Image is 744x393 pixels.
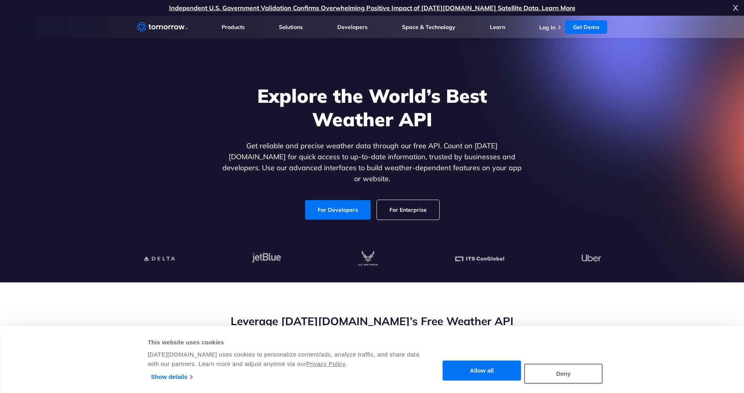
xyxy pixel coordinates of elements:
h1: Explore the World’s Best Weather API [221,84,524,131]
a: Independent U.S. Government Validation Confirms Overwhelming Positive Impact of [DATE][DOMAIN_NAM... [169,4,575,12]
a: Privacy Policy [306,360,346,367]
div: This website uses cookies [148,338,420,347]
h2: Leverage [DATE][DOMAIN_NAME]’s Free Weather API [137,314,608,329]
a: Home link [137,21,188,33]
button: Deny [524,364,603,384]
a: Log In [539,24,555,31]
button: Allow all [443,361,521,381]
a: Solutions [279,24,303,31]
a: Products [222,24,245,31]
div: [DATE][DOMAIN_NAME] uses cookies to personalize content/ads, analyze traffic, and share data with... [148,350,420,369]
a: For Developers [305,200,371,220]
p: Get reliable and precise weather data through our free API. Count on [DATE][DOMAIN_NAME] for quic... [221,140,524,184]
a: For Enterprise [377,200,439,220]
a: Learn [490,24,505,31]
a: Get Demo [565,20,607,34]
a: Developers [337,24,367,31]
a: Space & Technology [402,24,455,31]
a: Show details [151,371,192,383]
